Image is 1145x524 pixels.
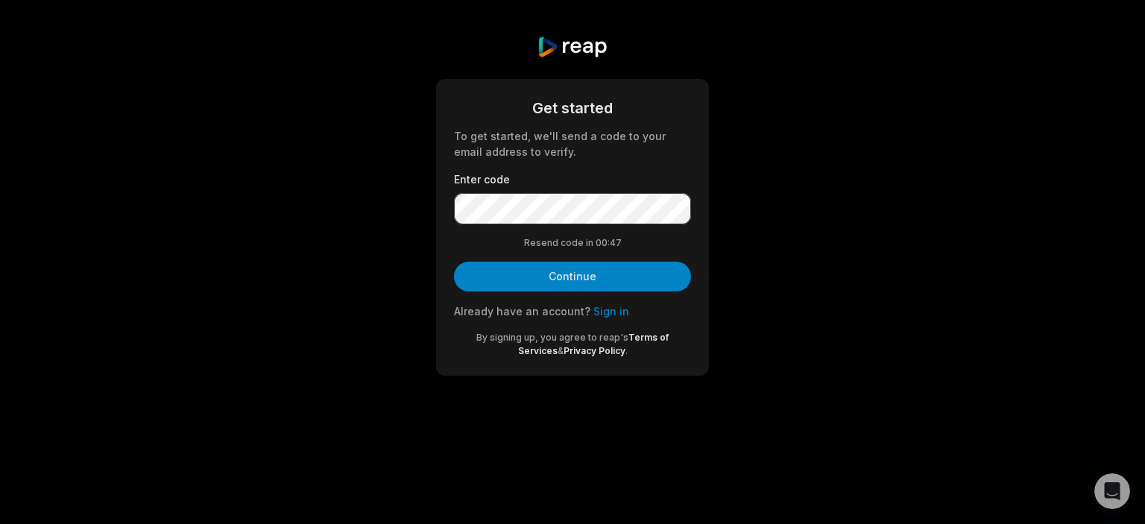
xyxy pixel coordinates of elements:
[454,171,691,187] label: Enter code
[454,236,691,250] div: Resend code in 00:
[454,128,691,160] div: To get started, we'll send a code to your email address to verify.
[625,345,628,356] span: .
[558,345,564,356] span: &
[454,262,691,291] button: Continue
[454,305,590,318] span: Already have an account?
[593,305,629,318] a: Sign in
[518,332,669,356] a: Terms of Services
[454,97,691,119] div: Get started
[1094,473,1130,509] iframe: Intercom live chat
[610,236,622,250] span: 47
[564,345,625,356] a: Privacy Policy
[537,36,608,58] img: reap
[476,332,628,343] span: By signing up, you agree to reap's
